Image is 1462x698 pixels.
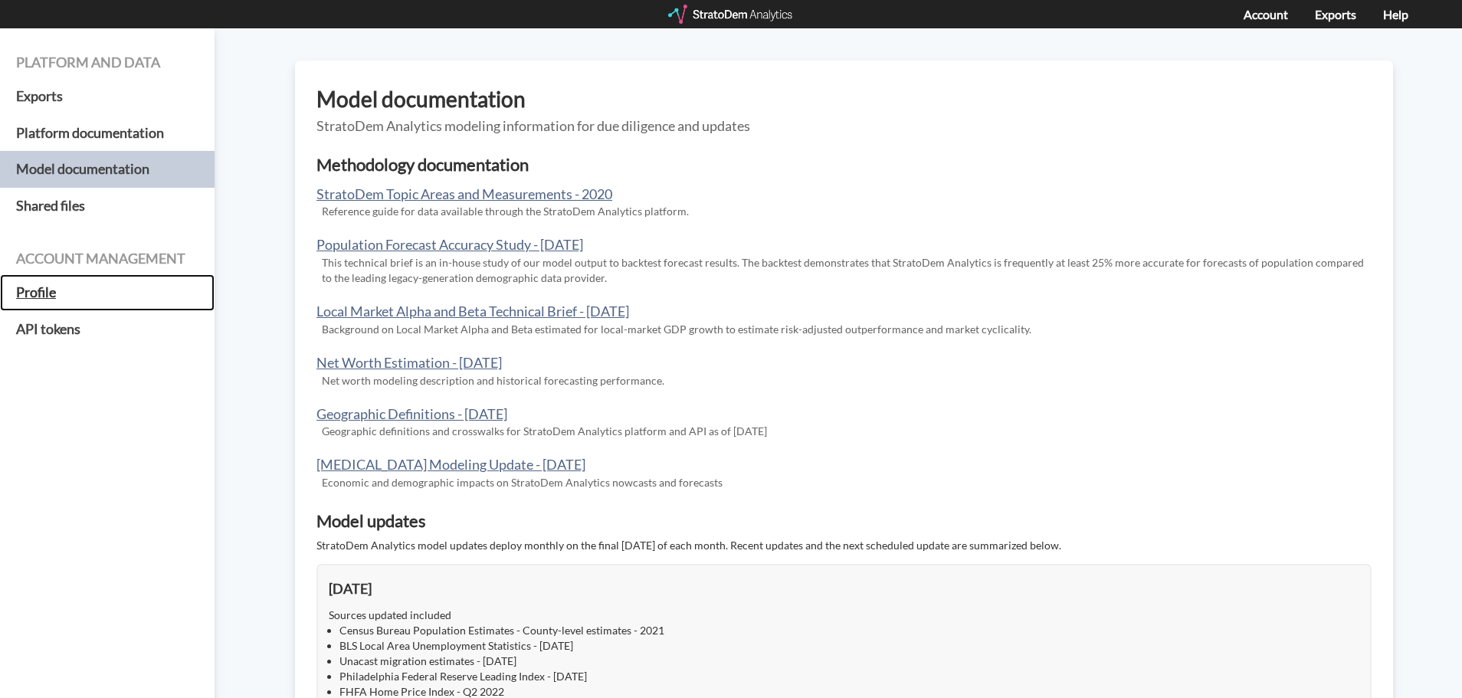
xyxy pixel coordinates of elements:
[322,204,1372,219] p: Reference guide for data available through the StratoDem Analytics platform.
[316,303,629,320] a: Local Market Alpha and Beta Technical Brief - [DATE]
[316,354,502,371] a: Net Worth Estimation - [DATE]
[339,654,1359,669] li: Unacast migration estimates - [DATE]
[339,638,1359,654] li: BLS Local Area Unemployment Statistics - [DATE]
[1244,7,1288,21] a: Account
[329,582,1359,597] h4: [DATE]
[316,185,612,202] a: StratoDem Topic Areas and Measurements - 2020
[16,151,198,188] a: Model documentation
[16,251,198,267] h4: Account management
[316,236,583,253] a: Population Forecast Accuracy Study - [DATE]
[16,311,198,348] a: API tokens
[316,119,1372,134] h5: StratoDem Analytics modeling information for due diligence and updates
[322,255,1372,286] p: This technical brief is an in-house study of our model output to backtest forecast results. The b...
[316,456,585,473] a: [MEDICAL_DATA] Modeling Update - [DATE]
[1383,7,1408,21] a: Help
[316,538,1372,553] p: StratoDem Analytics model updates deploy monthly on the final [DATE] of each month. Recent update...
[16,115,198,152] a: Platform documentation
[16,78,198,115] a: Exports
[322,322,1372,337] p: Background on Local Market Alpha and Beta estimated for local-market GDP growth to estimate risk-...
[322,424,1372,439] p: Geographic definitions and crosswalks for StratoDem Analytics platform and API as of [DATE]
[316,405,507,422] a: Geographic Definitions - [DATE]
[322,373,1372,388] p: Net worth modeling description and historical forecasting performance.
[16,274,198,311] a: Profile
[316,87,1372,111] h3: Model documentation
[339,669,1359,684] li: Philadelphia Federal Reserve Leading Index - [DATE]
[16,55,198,70] h4: Platform and data
[316,512,1372,530] h4: Model updates
[339,623,1359,638] li: Census Bureau Population Estimates - County-level estimates - 2021
[322,475,1372,490] p: Economic and demographic impacts on StratoDem Analytics nowcasts and forecasts
[16,188,198,224] a: Shared files
[316,156,1372,174] h4: Methodology documentation
[1315,7,1356,21] a: Exports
